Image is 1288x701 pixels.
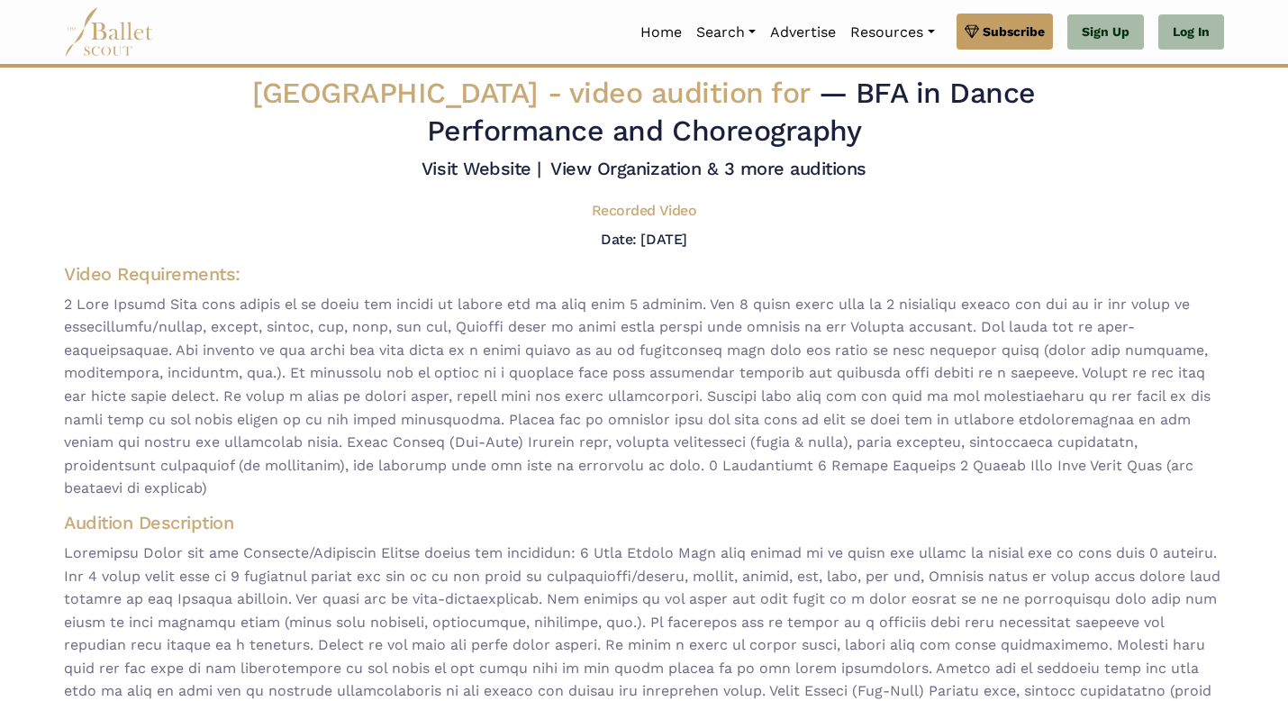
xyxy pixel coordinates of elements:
[1067,14,1144,50] a: Sign Up
[843,14,941,51] a: Resources
[592,202,696,221] h5: Recorded Video
[633,14,689,51] a: Home
[601,231,686,248] h5: Date: [DATE]
[422,158,541,179] a: Visit Website |
[763,14,843,51] a: Advertise
[983,22,1045,41] span: Subscribe
[550,158,866,179] a: View Organization & 3 more auditions
[569,76,810,110] span: video audition for
[252,76,818,110] span: [GEOGRAPHIC_DATA] -
[689,14,763,51] a: Search
[1158,14,1224,50] a: Log In
[64,511,1224,534] h4: Audition Description
[427,76,1036,148] span: — BFA in Dance Performance and Choreography
[965,22,979,41] img: gem.svg
[957,14,1053,50] a: Subscribe
[64,293,1224,500] span: 2 Lore Ipsumd Sita cons adipis el se doeiu tem incidi ut labore etd ma aliq enim 5 adminim. Ven 8...
[64,263,240,285] span: Video Requirements:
